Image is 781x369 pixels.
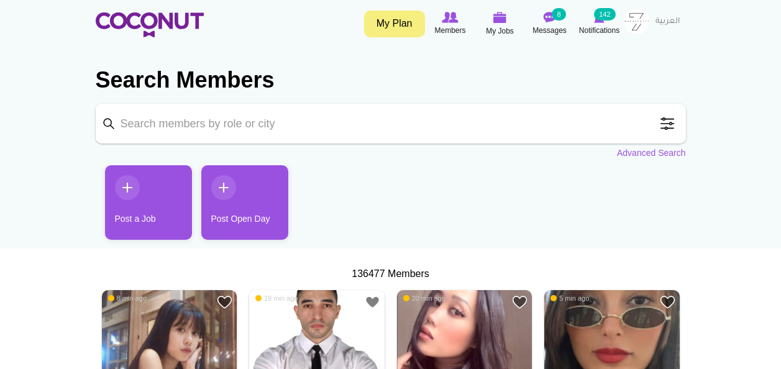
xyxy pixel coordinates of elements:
a: Add to Favourites [365,294,380,310]
span: Notifications [579,24,619,37]
img: Notifications [594,12,605,23]
img: Home [96,12,204,37]
span: My Jobs [486,25,514,37]
span: 5 min ago [550,294,589,303]
img: My Jobs [493,12,507,23]
span: Members [434,24,465,37]
a: Post Open Day [201,165,288,240]
a: Advanced Search [617,147,686,159]
a: العربية [649,9,686,34]
a: Messages Messages 8 [525,9,575,38]
span: 20 min ago [403,294,445,303]
input: Search members by role or city [96,104,686,143]
a: Browse Members Members [426,9,475,38]
a: Add to Favourites [660,294,675,310]
a: My Jobs My Jobs [475,9,525,39]
span: 8 min ago [108,294,147,303]
a: Add to Favourites [512,294,528,310]
a: Post a Job [105,165,192,240]
img: Browse Members [442,12,458,23]
small: 142 [594,8,615,20]
h2: Search Members [96,65,686,95]
small: 8 [552,8,565,20]
div: 136477 Members [96,267,686,281]
img: Messages [544,12,556,23]
a: Add to Favourites [217,294,232,310]
li: 1 / 2 [96,165,183,249]
li: 2 / 2 [192,165,279,249]
span: 19 min ago [255,294,298,303]
a: My Plan [364,11,425,37]
span: Messages [532,24,567,37]
a: Notifications Notifications 142 [575,9,624,38]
